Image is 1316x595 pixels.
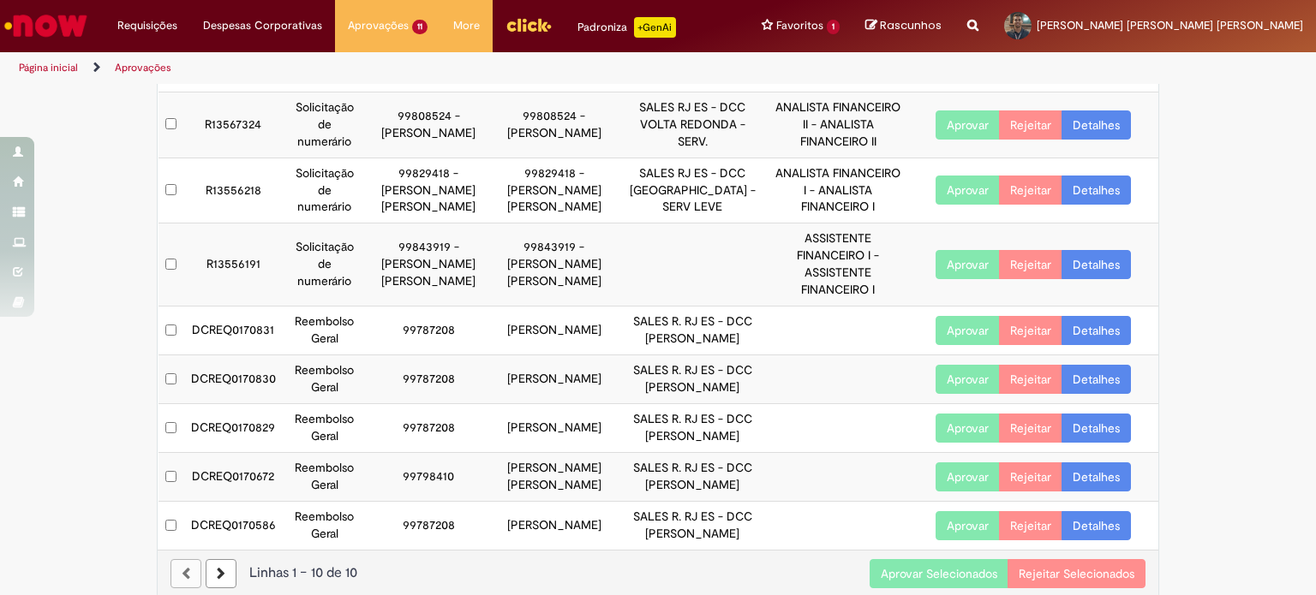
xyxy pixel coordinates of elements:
[348,17,409,34] span: Aprovações
[2,9,90,43] img: ServiceNow
[366,158,491,223] td: 99829418 - [PERSON_NAME] [PERSON_NAME]
[999,176,1062,205] button: Rejeitar
[19,61,78,74] a: Página inicial
[617,502,768,550] td: SALES R. RJ ES - DCC [PERSON_NAME]
[1008,559,1146,588] button: Rejeitar Selecionados
[776,17,823,34] span: Favoritos
[492,223,617,306] td: 99843919 - [PERSON_NAME] [PERSON_NAME]
[999,414,1062,443] button: Rejeitar
[1062,316,1131,345] a: Detalhes
[283,453,366,502] td: Reembolso Geral
[1062,250,1131,279] a: Detalhes
[827,20,840,34] span: 1
[492,92,617,158] td: 99808524 - [PERSON_NAME]
[617,404,768,453] td: SALES R. RJ ES - DCC [PERSON_NAME]
[999,511,1062,540] button: Rejeitar
[184,158,283,223] td: R13556218
[617,158,768,223] td: SALES RJ ES - DCC [GEOGRAPHIC_DATA] - SERV LEVE
[492,158,617,223] td: 99829418 - [PERSON_NAME] [PERSON_NAME]
[936,365,1000,394] button: Aprovar
[366,453,491,502] td: 99798410
[283,158,366,223] td: Solicitação de numerário
[117,17,177,34] span: Requisições
[492,453,617,502] td: [PERSON_NAME] [PERSON_NAME]
[617,453,768,502] td: SALES R. RJ ES - DCC [PERSON_NAME]
[283,92,366,158] td: Solicitação de numerário
[492,355,617,404] td: [PERSON_NAME]
[617,306,768,355] td: SALES R. RJ ES - DCC [PERSON_NAME]
[412,20,428,34] span: 11
[999,250,1062,279] button: Rejeitar
[1062,110,1131,140] a: Detalhes
[768,92,908,158] td: ANALISTA FINANCEIRO II - ANALISTA FINANCEIRO II
[617,92,768,158] td: SALES RJ ES - DCC VOLTA REDONDA - SERV.
[453,17,480,34] span: More
[184,502,283,550] td: DCREQ0170586
[184,223,283,306] td: R13556191
[283,306,366,355] td: Reembolso Geral
[492,502,617,550] td: [PERSON_NAME]
[617,355,768,404] td: SALES R. RJ ES - DCC [PERSON_NAME]
[13,52,864,84] ul: Trilhas de página
[999,365,1062,394] button: Rejeitar
[999,110,1062,140] button: Rejeitar
[283,404,366,453] td: Reembolso Geral
[366,502,491,550] td: 99787208
[936,250,1000,279] button: Aprovar
[999,462,1062,491] button: Rejeitar
[184,92,283,158] td: R13567324
[492,404,617,453] td: [PERSON_NAME]
[1062,365,1131,394] a: Detalhes
[999,316,1062,345] button: Rejeitar
[505,12,552,38] img: click_logo_yellow_360x200.png
[366,355,491,404] td: 99787208
[865,18,942,34] a: Rascunhos
[768,223,908,306] td: ASSISTENTE FINANCEIRO I - ASSISTENTE FINANCEIRO I
[283,502,366,550] td: Reembolso Geral
[184,355,283,404] td: DCREQ0170830
[768,158,908,223] td: ANALISTA FINANCEIRO I - ANALISTA FINANCEIRO I
[492,306,617,355] td: [PERSON_NAME]
[283,355,366,404] td: Reembolso Geral
[880,17,942,33] span: Rascunhos
[870,559,1008,588] button: Aprovar Selecionados
[1062,176,1131,205] a: Detalhes
[936,511,1000,540] button: Aprovar
[366,223,491,306] td: 99843919 - [PERSON_NAME] [PERSON_NAME]
[1037,18,1303,33] span: [PERSON_NAME] [PERSON_NAME] [PERSON_NAME]
[184,404,283,453] td: DCREQ0170829
[184,453,283,502] td: DCREQ0170672
[936,462,1000,491] button: Aprovar
[366,404,491,453] td: 99787208
[936,316,1000,345] button: Aprovar
[366,92,491,158] td: 99808524 - [PERSON_NAME]
[115,61,171,74] a: Aprovações
[366,306,491,355] td: 99787208
[203,17,322,34] span: Despesas Corporativas
[936,414,1000,443] button: Aprovar
[936,110,1000,140] button: Aprovar
[634,17,676,38] p: +GenAi
[184,306,283,355] td: DCREQ0170831
[283,223,366,306] td: Solicitação de numerário
[1062,462,1131,491] a: Detalhes
[936,176,1000,205] button: Aprovar
[1062,511,1131,540] a: Detalhes
[1062,414,1131,443] a: Detalhes
[170,563,1146,583] div: Linhas 1 − 10 de 10
[577,17,676,38] div: Padroniza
